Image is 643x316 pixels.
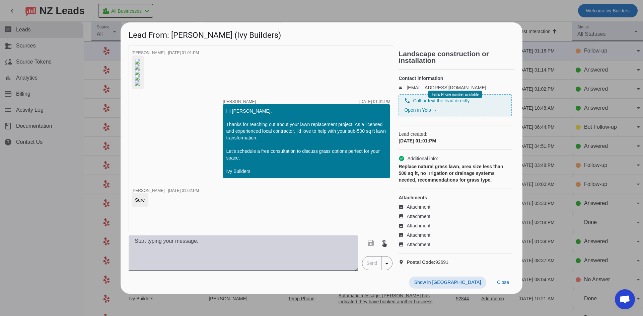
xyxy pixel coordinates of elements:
[399,222,512,229] a: Attachment
[399,232,512,238] a: Attachment
[414,280,481,285] span: Show in [GEOGRAPHIC_DATA]
[407,259,435,265] strong: Postal Code:
[407,222,430,229] span: Attachment
[399,232,407,238] mat-icon: image
[168,51,199,55] div: [DATE] 01:01:PM
[399,241,512,248] a: Attachment
[121,22,522,45] h1: Lead From: [PERSON_NAME] (Ivy Builders)
[404,98,410,104] mat-icon: phone
[413,97,470,104] span: Call or text the lead directly
[615,289,635,309] div: Open chat
[399,242,407,247] mat-icon: image
[399,75,512,82] h4: Contact information
[223,100,256,104] span: [PERSON_NAME]
[132,188,165,193] span: [PERSON_NAME]
[399,137,512,144] div: [DATE] 01:01:PM
[432,93,479,96] span: Temp Phone number available
[168,189,199,193] div: [DATE] 01:02:PM
[407,232,430,238] span: Attachment
[399,214,407,219] mat-icon: image
[399,50,514,64] h2: Landscape construction or installation
[399,259,407,265] mat-icon: location_on
[399,204,407,210] mat-icon: image
[359,100,390,104] div: [DATE] 01:01:PM
[132,50,165,55] span: [PERSON_NAME]
[407,213,430,220] span: Attachment
[404,107,437,113] a: Open in Yelp →
[409,277,486,289] button: Show in [GEOGRAPHIC_DATA]
[497,280,509,285] span: Close
[407,241,430,248] span: Attachment
[399,155,405,162] mat-icon: check_circle
[135,197,145,203] div: Sure
[399,194,512,201] h4: Attachments
[135,59,140,64] img: xHZHfoBUOpXaTEU1Eexh7A
[407,85,486,90] a: [EMAIL_ADDRESS][DOMAIN_NAME]
[399,223,407,228] mat-icon: image
[135,64,140,70] img: BUCmkmD9zYLH9N55eIeeig
[380,239,388,247] mat-icon: touch_app
[135,75,140,80] img: AzaBTdNo0FzXzOx8dQKDog
[407,155,438,162] span: Additional info:
[399,86,407,89] mat-icon: email
[399,204,512,210] a: Attachment
[407,259,448,266] span: 92691
[135,80,140,86] img: lycc4bgzLNNyrkTuPnfqXQ
[383,259,391,268] mat-icon: arrow_drop_down
[399,213,512,220] a: Attachment
[226,108,387,175] div: Hi [PERSON_NAME], Thanks for reaching out about your lawn replacement project! As a licensed and ...
[135,70,140,75] img: sndloQAwXrS0Fy_4nMqByg
[399,163,512,183] div: Replace natural grass lawn, area size less than 500 sq ft, no irrigation or drainage systems need...
[399,131,512,137] span: Lead created:
[407,204,430,210] span: Attachment
[492,277,514,289] button: Close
